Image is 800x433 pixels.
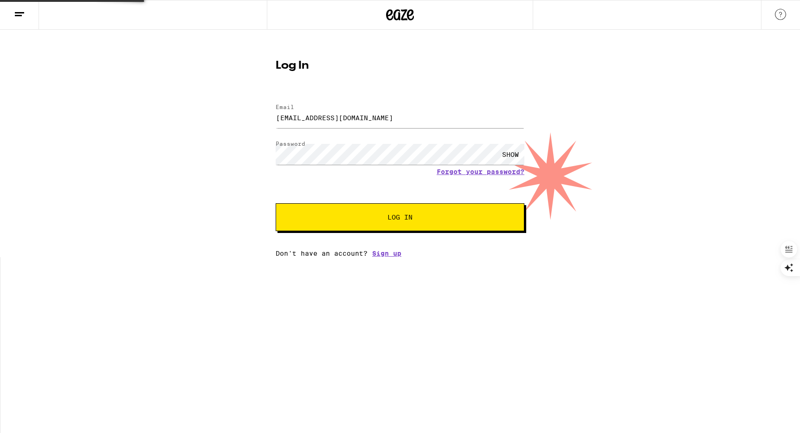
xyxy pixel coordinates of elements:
[276,203,524,231] button: Log In
[437,168,524,175] a: Forgot your password?
[497,144,524,165] div: SHOW
[276,250,524,257] div: Don't have an account?
[276,141,305,147] label: Password
[387,214,413,220] span: Log In
[276,60,524,71] h1: Log In
[6,6,67,14] span: Hi. Need any help?
[372,250,401,257] a: Sign up
[276,104,294,110] label: Email
[276,107,524,128] input: Email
